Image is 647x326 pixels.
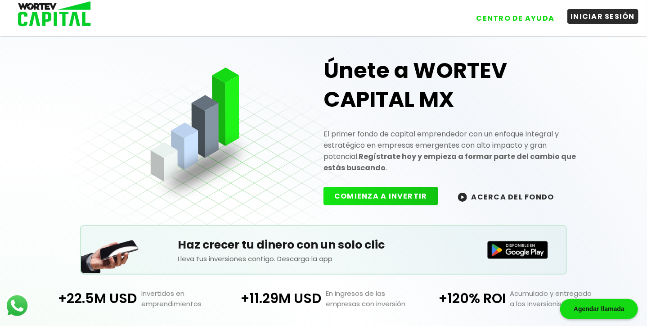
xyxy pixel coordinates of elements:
[560,299,638,319] div: Agendar llamada
[473,11,558,26] button: CENTRO DE AYUDA
[231,288,321,309] p: +11.29M USD
[464,4,558,26] a: CENTRO DE AYUDA
[321,288,416,309] p: En ingresos de las empresas con inversión
[323,151,576,173] strong: Regístrate hoy y empieza a formar parte del cambio que estás buscando
[47,288,137,309] p: +22.5M USD
[137,288,231,309] p: Invertidos en emprendimientos
[323,56,582,114] h1: Únete a WORTEV CAPITAL MX
[567,9,639,24] button: INICIAR SESIÓN
[4,293,30,318] img: logos_whatsapp-icon.242b2217.svg
[458,193,467,202] img: wortev-capital-acerca-del-fondo
[506,288,600,309] p: Acumulado y entregado a los inversionistas
[447,187,565,206] button: ACERCA DEL FONDO
[487,241,548,259] img: Disponible en Google Play
[81,229,139,273] img: Teléfono
[558,4,639,26] a: INICIAR SESIÓN
[323,128,582,173] p: El primer fondo de capital emprendedor con un enfoque integral y estratégico en empresas emergent...
[323,191,447,201] a: COMIENZA A INVERTIR
[178,236,469,254] h5: Haz crecer tu dinero con un solo clic
[323,187,438,205] button: COMIENZA A INVERTIR
[416,288,506,309] p: +120% ROI
[178,254,469,264] p: Lleva tus inversiones contigo. Descarga la app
